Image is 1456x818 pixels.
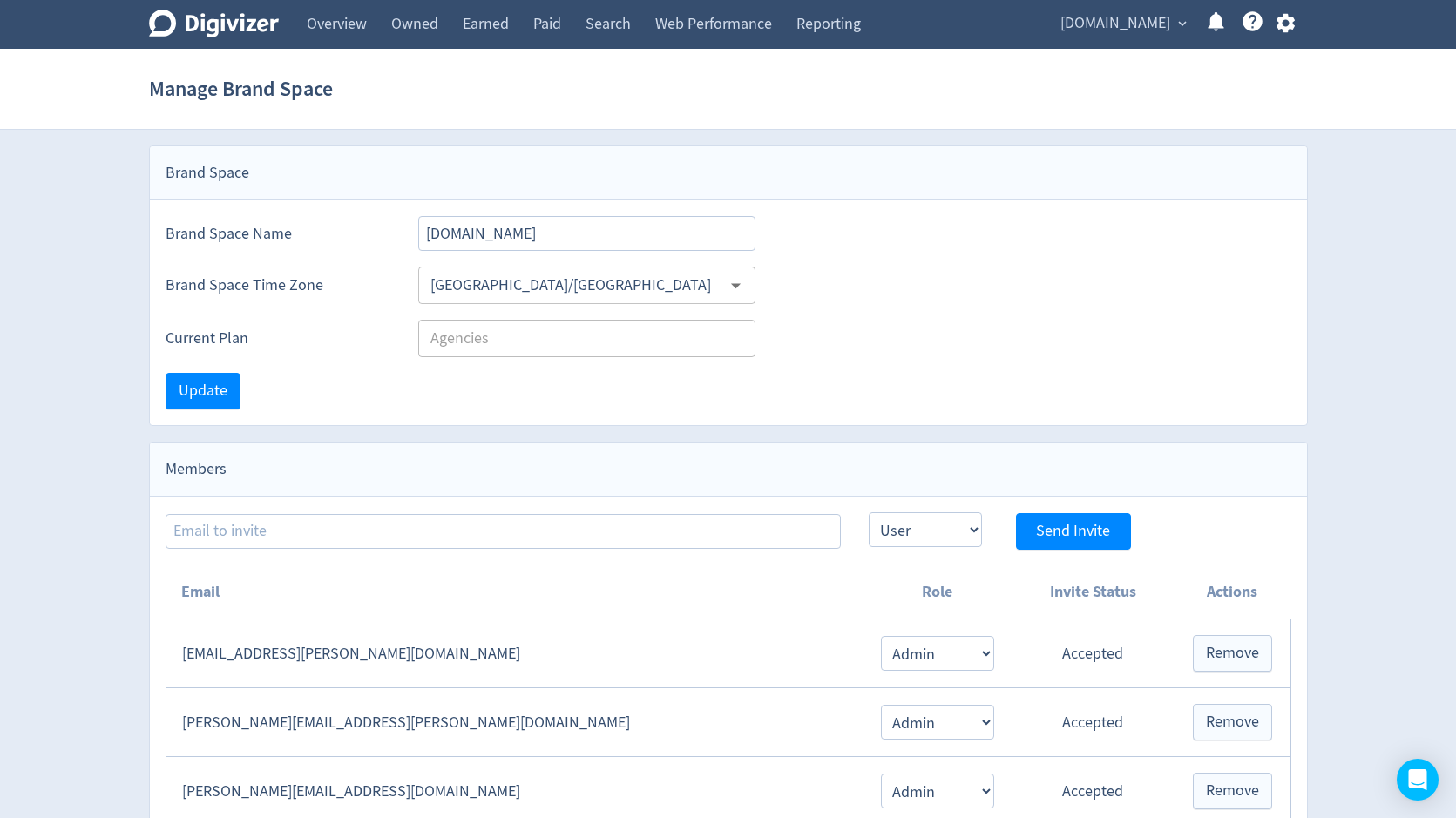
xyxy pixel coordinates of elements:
div: Open Intercom Messenger [1397,759,1439,801]
label: Current Plan [166,328,390,349]
button: [DOMAIN_NAME] [1054,10,1191,37]
th: Actions [1175,565,1290,619]
button: Update [166,373,240,409]
td: Accepted [1012,619,1175,688]
button: Remove [1193,704,1272,740]
th: Role [863,565,1011,619]
input: Email to invite [166,514,841,549]
span: Remove [1206,646,1259,661]
button: Remove [1193,773,1272,809]
th: Invite Status [1012,565,1175,619]
span: Send Invite [1036,524,1110,539]
div: Members [150,443,1307,497]
span: Remove [1206,714,1259,730]
span: Remove [1206,783,1259,799]
h1: Manage Brand Space [149,61,333,117]
span: Update [179,383,227,399]
div: Brand Space [150,146,1307,200]
td: Accepted [1012,688,1175,757]
label: Brand Space Time Zone [166,274,390,296]
button: Open [722,272,749,299]
input: Brand Space [418,216,756,251]
button: Remove [1193,635,1272,672]
input: Select Timezone [423,272,722,299]
th: Email [166,565,863,619]
span: [DOMAIN_NAME] [1060,10,1170,37]
span: expand_more [1175,16,1190,31]
button: Send Invite [1016,513,1131,550]
label: Brand Space Name [166,223,390,245]
td: [EMAIL_ADDRESS][PERSON_NAME][DOMAIN_NAME] [166,619,863,688]
td: [PERSON_NAME][EMAIL_ADDRESS][PERSON_NAME][DOMAIN_NAME] [166,688,863,757]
